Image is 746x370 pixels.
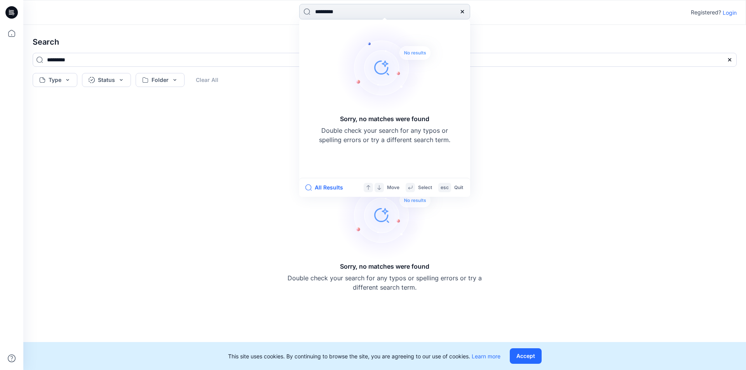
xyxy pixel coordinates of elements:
button: Type [33,73,77,87]
button: Accept [510,348,542,364]
button: Folder [136,73,185,87]
p: Registered? [691,8,721,17]
p: esc [441,184,449,192]
p: Quit [454,184,463,192]
h5: Sorry, no matches were found [340,262,429,271]
a: Learn more [472,353,500,360]
p: Select [418,184,432,192]
p: Double check your search for any typos or spelling errors or try a different search term. [319,126,451,144]
img: Sorry, no matches were found [336,21,445,114]
h5: Sorry, no matches were found [340,114,429,123]
img: Sorry, no matches were found [336,168,445,262]
h4: Search [26,31,743,53]
p: Double check your search for any typos or spelling errors or try a different search term. [288,273,482,292]
p: This site uses cookies. By continuing to browse the site, you are agreeing to our use of cookies. [228,352,500,360]
button: Status [82,73,131,87]
p: Login [723,9,737,17]
p: Move [387,184,399,192]
button: All Results [305,183,348,192]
